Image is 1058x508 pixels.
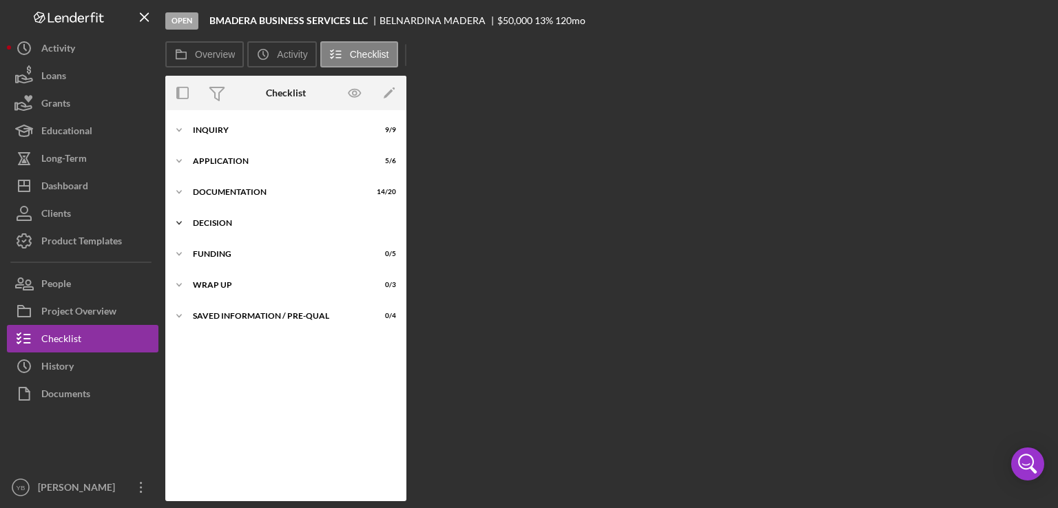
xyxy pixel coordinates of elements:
[41,297,116,328] div: Project Overview
[7,270,158,297] button: People
[266,87,306,98] div: Checklist
[535,15,553,26] div: 13 %
[7,325,158,352] button: Checklist
[41,380,90,411] div: Documents
[7,89,158,117] button: Grants
[320,41,398,67] button: Checklist
[380,15,497,26] div: BELNARDINA MADERA
[34,474,124,505] div: [PERSON_NAME]
[209,15,368,26] b: BMADERA BUSINESS SERVICES LLC
[193,312,362,320] div: Saved Information / Pre-Qual
[41,145,87,176] div: Long-Term
[7,380,158,408] button: Documents
[41,89,70,120] div: Grants
[7,227,158,255] button: Product Templates
[41,227,122,258] div: Product Templates
[193,250,362,258] div: Funding
[41,62,66,93] div: Loans
[41,325,81,356] div: Checklist
[371,312,396,320] div: 0 / 4
[7,474,158,501] button: YB[PERSON_NAME]
[41,117,92,148] div: Educational
[555,15,585,26] div: 120 mo
[41,172,88,203] div: Dashboard
[7,62,158,89] button: Loans
[7,145,158,172] button: Long-Term
[497,14,532,26] span: $50,000
[277,49,307,60] label: Activity
[195,49,235,60] label: Overview
[7,34,158,62] button: Activity
[371,281,396,289] div: 0 / 3
[7,297,158,325] button: Project Overview
[371,250,396,258] div: 0 / 5
[193,157,362,165] div: Application
[165,41,244,67] button: Overview
[7,117,158,145] button: Educational
[371,126,396,134] div: 9 / 9
[7,172,158,200] button: Dashboard
[41,200,71,231] div: Clients
[350,49,389,60] label: Checklist
[7,352,158,380] button: History
[165,12,198,30] div: Open
[193,188,362,196] div: Documentation
[1011,447,1044,480] div: Open Intercom Messenger
[193,281,362,289] div: Wrap up
[41,352,74,383] div: History
[17,484,25,491] text: YB
[193,126,362,134] div: Inquiry
[371,157,396,165] div: 5 / 6
[371,188,396,196] div: 14 / 20
[41,270,71,301] div: People
[7,200,158,227] button: Clients
[247,41,316,67] button: Activity
[41,34,75,65] div: Activity
[193,219,389,227] div: Decision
